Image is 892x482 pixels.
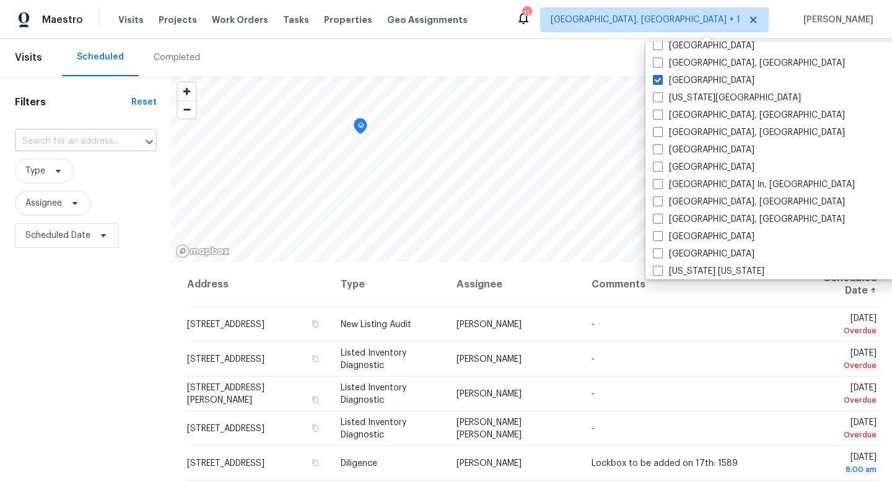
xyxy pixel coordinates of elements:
[187,383,265,405] span: [STREET_ADDRESS][PERSON_NAME]
[592,390,595,398] span: -
[310,318,321,330] button: Copy Address
[283,15,309,24] span: Tasks
[131,96,157,108] div: Reset
[653,248,754,260] label: [GEOGRAPHIC_DATA]
[798,453,877,476] span: [DATE]
[592,459,738,468] span: Lockbox to be added on 17th: 1589
[25,197,62,209] span: Assignee
[187,424,265,433] span: [STREET_ADDRESS]
[653,230,754,243] label: [GEOGRAPHIC_DATA]
[331,262,447,307] th: Type
[341,418,406,439] span: Listed Inventory Diagnostic
[15,44,42,71] span: Visits
[653,213,845,226] label: [GEOGRAPHIC_DATA], [GEOGRAPHIC_DATA]
[25,229,90,242] span: Scheduled Date
[653,161,754,173] label: [GEOGRAPHIC_DATA]
[310,353,321,364] button: Copy Address
[653,40,754,52] label: [GEOGRAPHIC_DATA]
[341,320,411,329] span: New Listing Audit
[798,394,877,406] div: Overdue
[592,320,595,329] span: -
[118,14,144,26] span: Visits
[798,463,877,476] div: 8:00 am
[653,144,754,156] label: [GEOGRAPHIC_DATA]
[324,14,372,26] span: Properties
[653,92,801,104] label: [US_STATE][GEOGRAPHIC_DATA]
[457,459,522,468] span: [PERSON_NAME]
[522,7,531,20] div: 11
[212,14,268,26] span: Work Orders
[310,423,321,434] button: Copy Address
[187,320,265,329] span: [STREET_ADDRESS]
[42,14,83,26] span: Maestro
[582,262,789,307] th: Comments
[15,96,131,108] h1: Filters
[798,429,877,441] div: Overdue
[341,459,377,468] span: Diligence
[186,262,331,307] th: Address
[457,355,522,364] span: [PERSON_NAME]
[798,349,877,372] span: [DATE]
[592,424,595,433] span: -
[653,74,754,87] label: [GEOGRAPHIC_DATA]
[187,459,265,468] span: [STREET_ADDRESS]
[457,320,522,329] span: [PERSON_NAME]
[172,76,878,262] canvas: Map
[457,390,522,398] span: [PERSON_NAME]
[653,178,855,191] label: [GEOGRAPHIC_DATA] In, [GEOGRAPHIC_DATA]
[653,126,845,139] label: [GEOGRAPHIC_DATA], [GEOGRAPHIC_DATA]
[354,118,367,138] div: Map marker
[653,196,845,208] label: [GEOGRAPHIC_DATA], [GEOGRAPHIC_DATA]
[159,14,197,26] span: Projects
[77,51,124,63] div: Scheduled
[387,14,468,26] span: Geo Assignments
[310,394,321,405] button: Copy Address
[175,244,230,258] a: Mapbox homepage
[447,262,582,307] th: Assignee
[141,133,158,151] button: Open
[798,383,877,406] span: [DATE]
[15,132,122,151] input: Search for an address...
[798,359,877,372] div: Overdue
[653,57,845,69] label: [GEOGRAPHIC_DATA], [GEOGRAPHIC_DATA]
[653,265,764,278] label: [US_STATE] [US_STATE]
[592,355,595,364] span: -
[789,262,877,307] th: Scheduled Date ↑
[551,14,740,26] span: [GEOGRAPHIC_DATA], [GEOGRAPHIC_DATA] + 1
[355,119,367,138] div: Map marker
[798,325,877,337] div: Overdue
[178,100,196,118] button: Zoom out
[25,165,45,177] span: Type
[187,355,265,364] span: [STREET_ADDRESS]
[798,314,877,337] span: [DATE]
[798,14,873,26] span: [PERSON_NAME]
[178,82,196,100] button: Zoom in
[154,51,200,64] div: Completed
[341,383,406,405] span: Listed Inventory Diagnostic
[310,457,321,468] button: Copy Address
[341,349,406,370] span: Listed Inventory Diagnostic
[178,101,196,118] span: Zoom out
[457,418,522,439] span: [PERSON_NAME] [PERSON_NAME]
[798,418,877,441] span: [DATE]
[653,109,845,121] label: [GEOGRAPHIC_DATA], [GEOGRAPHIC_DATA]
